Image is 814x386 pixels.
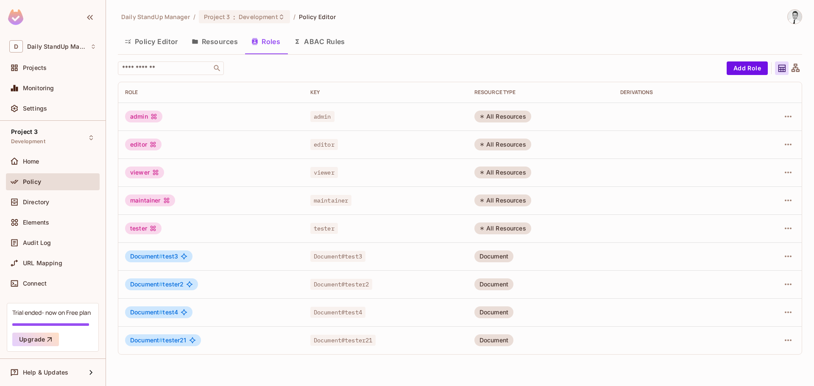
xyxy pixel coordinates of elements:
span: Home [23,158,39,165]
button: Add Role [727,61,768,75]
div: editor [125,139,162,150]
span: Document#test4 [310,307,365,318]
button: Resources [185,31,245,52]
span: Monitoring [23,85,54,92]
span: D [9,40,23,53]
span: Settings [23,105,47,112]
div: Derivations [620,89,739,96]
span: Document#tester21 [310,335,376,346]
span: Policy Editor [299,13,336,21]
div: All Resources [474,194,531,206]
div: RESOURCE TYPE [474,89,607,96]
span: tester21 [130,337,187,344]
div: All Resources [474,111,531,122]
span: tester2 [130,281,184,288]
span: tester [310,223,338,234]
span: test4 [130,309,178,316]
div: viewer [125,167,164,178]
span: Policy [23,178,41,185]
span: Audit Log [23,239,51,246]
span: Document#tester2 [310,279,372,290]
img: SReyMgAAAABJRU5ErkJggg== [8,9,23,25]
span: # [159,336,163,344]
div: maintainer [125,194,175,206]
span: editor [310,139,338,150]
button: Upgrade [12,333,59,346]
span: Development [239,13,278,21]
span: Projects [23,64,47,71]
span: Document [130,253,163,260]
span: # [159,253,163,260]
div: All Resources [474,222,531,234]
div: tester [125,222,162,234]
span: test3 [130,253,178,260]
li: / [193,13,195,21]
div: Trial ended- now on Free plan [12,308,91,317]
span: Workspace: Daily StandUp Manager [27,43,86,50]
li: / [293,13,295,21]
div: Document [474,334,513,346]
span: Directory [23,199,49,205]
span: Document [130,308,163,316]
span: URL Mapping [23,260,62,267]
span: # [159,308,163,316]
div: Document [474,278,513,290]
div: admin [125,111,162,122]
span: Help & Updates [23,369,68,376]
button: Roles [245,31,287,52]
span: Connect [23,280,47,287]
button: Policy Editor [118,31,185,52]
div: Role [125,89,297,96]
span: the active workspace [121,13,190,21]
span: # [159,280,163,288]
div: Key [310,89,461,96]
span: maintainer [310,195,352,206]
button: ABAC Rules [287,31,352,52]
span: admin [310,111,335,122]
span: viewer [310,167,338,178]
div: Document [474,250,513,262]
span: Development [11,138,45,145]
span: : [233,14,236,20]
div: All Resources [474,139,531,150]
span: Project 3 [11,128,38,135]
span: Project 3 [204,13,230,21]
span: Document [130,336,163,344]
span: Document [130,280,163,288]
div: Document [474,306,513,318]
span: Elements [23,219,49,226]
div: All Resources [474,167,531,178]
img: Goran Jovanovic [788,10,802,24]
span: Document#test3 [310,251,365,262]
